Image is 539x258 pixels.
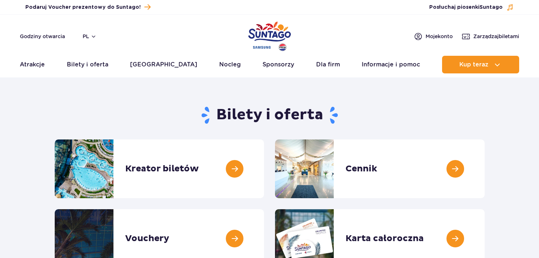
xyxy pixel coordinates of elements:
[25,2,151,12] a: Podaruj Voucher prezentowy do Suntago!
[55,106,485,125] h1: Bilety i oferta
[67,56,108,73] a: Bilety i oferta
[130,56,197,73] a: [GEOGRAPHIC_DATA]
[480,5,503,10] span: Suntago
[462,32,519,41] a: Zarządzajbiletami
[263,56,294,73] a: Sponsorzy
[442,56,519,73] button: Kup teraz
[426,33,453,40] span: Moje konto
[473,33,519,40] span: Zarządzaj biletami
[414,32,453,41] a: Mojekonto
[459,61,488,68] span: Kup teraz
[429,4,514,11] button: Posłuchaj piosenkiSuntago
[316,56,340,73] a: Dla firm
[83,33,97,40] button: pl
[219,56,241,73] a: Nocleg
[20,33,65,40] a: Godziny otwarcia
[362,56,420,73] a: Informacje i pomoc
[20,56,45,73] a: Atrakcje
[25,4,141,11] span: Podaruj Voucher prezentowy do Suntago!
[248,18,291,52] a: Park of Poland
[429,4,503,11] span: Posłuchaj piosenki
